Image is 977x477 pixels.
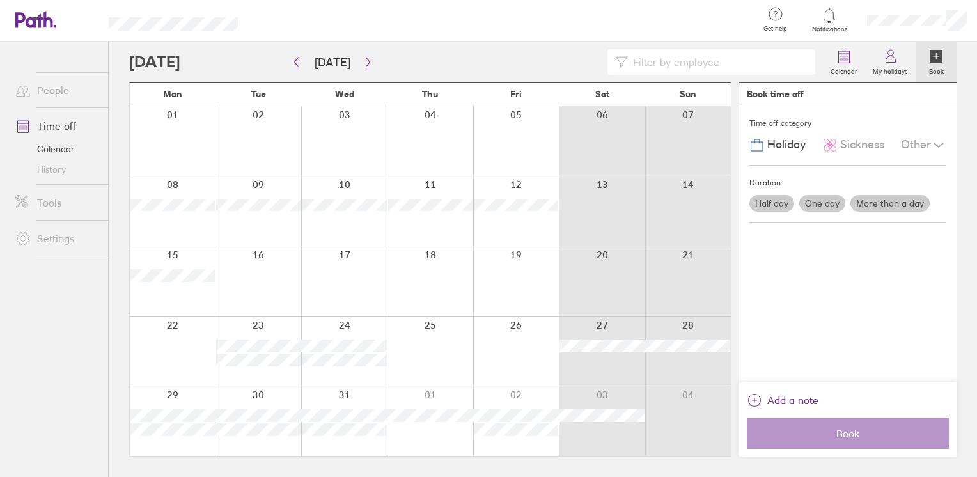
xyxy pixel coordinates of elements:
a: Calendar [5,139,108,159]
a: History [5,159,108,180]
label: Calendar [823,64,865,75]
span: Add a note [767,390,818,411]
span: Sickness [840,138,884,152]
span: Mon [163,89,182,99]
span: Book [756,428,940,439]
a: Tools [5,190,108,215]
a: Calendar [823,42,865,82]
div: Book time off [747,89,804,99]
a: Settings [5,226,108,251]
span: Holiday [767,138,806,152]
input: Filter by employee [628,50,808,74]
span: Thu [422,89,438,99]
a: My holidays [865,42,916,82]
button: [DATE] [304,52,361,73]
div: Other [901,133,946,157]
span: Tue [251,89,266,99]
label: Half day [749,195,794,212]
a: Time off [5,113,108,139]
span: Get help [754,25,796,33]
span: Sun [680,89,696,99]
a: People [5,77,108,103]
label: More than a day [850,195,930,212]
label: My holidays [865,64,916,75]
a: Book [916,42,957,82]
span: Wed [335,89,354,99]
button: Book [747,418,949,449]
label: One day [799,195,845,212]
button: Add a note [747,390,818,411]
a: Notifications [809,6,850,33]
span: Sat [595,89,609,99]
label: Book [921,64,951,75]
div: Duration [749,173,946,192]
span: Fri [510,89,522,99]
span: Notifications [809,26,850,33]
div: Time off category [749,114,946,133]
